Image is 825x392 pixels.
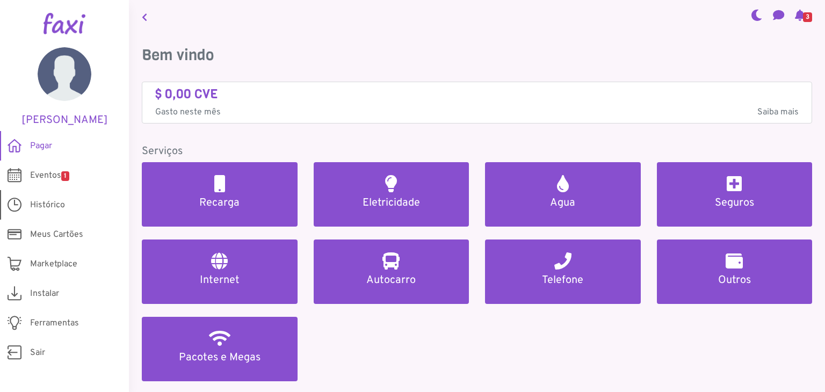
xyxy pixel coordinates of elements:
h5: Telefone [498,274,628,287]
a: Recarga [142,162,298,227]
a: Autocarro [314,239,469,304]
h5: Serviços [142,145,812,158]
span: Histórico [30,199,65,212]
span: 1 [61,171,69,181]
h5: Outros [670,274,800,287]
a: Pacotes e Megas [142,317,298,381]
h5: Pacotes e Megas [155,351,285,364]
h5: Autocarro [327,274,457,287]
span: Pagar [30,140,52,153]
span: 3 [803,12,812,22]
a: Internet [142,239,298,304]
h5: Eletricidade [327,197,457,209]
h5: Internet [155,274,285,287]
h3: Bem vindo [142,46,812,64]
span: Ferramentas [30,317,79,330]
a: Telefone [485,239,641,304]
span: Instalar [30,287,59,300]
a: Agua [485,162,641,227]
h5: [PERSON_NAME] [16,114,113,127]
span: Meus Cartões [30,228,83,241]
h5: Recarga [155,197,285,209]
a: Seguros [657,162,813,227]
span: Marketplace [30,258,77,271]
span: Sair [30,346,45,359]
span: Saiba mais [757,106,799,119]
h4: $ 0,00 CVE [155,86,799,102]
a: $ 0,00 CVE Gasto neste mêsSaiba mais [155,86,799,119]
p: Gasto neste mês [155,106,799,119]
span: Eventos [30,169,69,182]
h5: Seguros [670,197,800,209]
a: [PERSON_NAME] [16,47,113,127]
a: Eletricidade [314,162,469,227]
a: Outros [657,239,813,304]
h5: Agua [498,197,628,209]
